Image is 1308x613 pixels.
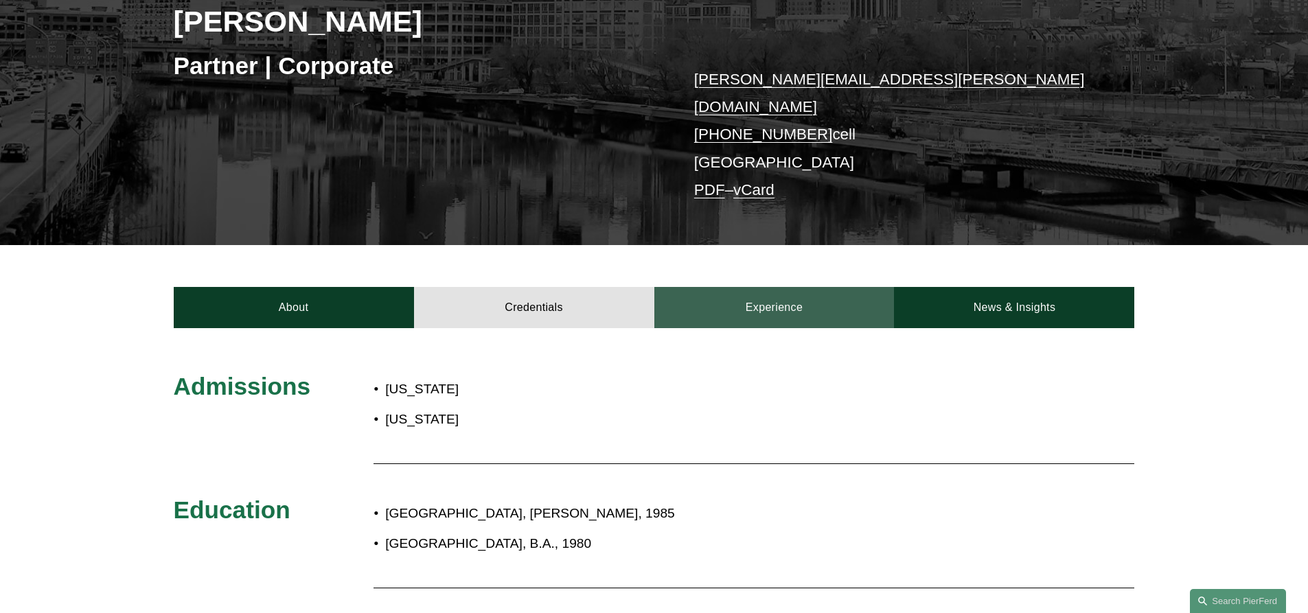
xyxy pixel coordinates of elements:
[174,287,414,328] a: About
[385,378,734,402] p: [US_STATE]
[174,496,290,523] span: Education
[894,287,1134,328] a: News & Insights
[694,181,725,198] a: PDF
[733,181,775,198] a: vCard
[385,502,1014,526] p: [GEOGRAPHIC_DATA], [PERSON_NAME], 1985
[385,408,734,432] p: [US_STATE]
[1190,589,1286,613] a: Search this site
[694,126,833,143] a: [PHONE_NUMBER]
[694,66,1094,205] p: cell [GEOGRAPHIC_DATA] –
[694,71,1085,115] a: [PERSON_NAME][EMAIL_ADDRESS][PERSON_NAME][DOMAIN_NAME]
[654,287,895,328] a: Experience
[174,51,654,81] h3: Partner | Corporate
[174,3,654,39] h2: [PERSON_NAME]
[414,287,654,328] a: Credentials
[174,373,310,400] span: Admissions
[385,532,1014,556] p: [GEOGRAPHIC_DATA], B.A., 1980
